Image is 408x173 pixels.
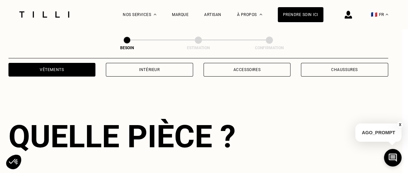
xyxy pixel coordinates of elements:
[331,68,358,72] div: Chaussures
[386,14,388,15] img: menu déroulant
[8,118,388,155] div: Quelle pièce ?
[17,11,72,18] img: Logo du service de couturière Tilli
[204,12,221,17] a: Artisan
[260,14,262,15] img: Menu déroulant à propos
[166,46,231,50] div: Estimation
[345,11,352,19] img: icône connexion
[237,46,302,50] div: Confirmation
[355,123,401,142] p: AGO_PROMPT
[94,46,160,50] div: Besoin
[371,11,377,18] span: 🇫🇷
[154,14,156,15] img: Menu déroulant
[233,68,260,72] div: Accessoires
[139,68,160,72] div: Intérieur
[278,7,323,22] a: Prendre soin ici
[172,12,189,17] a: Marque
[397,121,403,128] button: X
[40,68,64,72] div: Vêtements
